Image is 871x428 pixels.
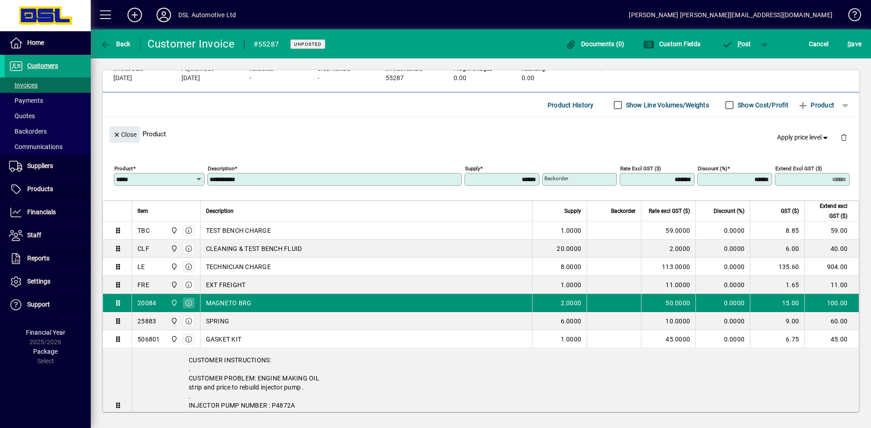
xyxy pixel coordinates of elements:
[465,165,480,172] mat-label: Supply
[647,244,690,253] div: 2.0000
[5,155,91,178] a: Suppliers
[781,206,799,216] span: GST ($)
[750,276,804,294] td: 1.65
[5,93,91,108] a: Payments
[206,226,271,235] span: TEST BENCH CHARGE
[168,280,179,290] span: Central
[695,294,750,312] td: 0.0000
[26,329,65,336] span: Financial Year
[27,301,50,308] span: Support
[804,294,859,312] td: 100.00
[168,334,179,344] span: Central
[647,262,690,271] div: 113.0000
[647,317,690,326] div: 10.0000
[181,75,200,82] span: [DATE]
[564,206,581,216] span: Supply
[386,75,404,82] span: 55287
[5,270,91,293] a: Settings
[27,231,41,239] span: Staff
[178,8,236,22] div: DSL Automotive Ltd
[798,98,834,112] span: Product
[137,317,156,326] div: 25883
[647,226,690,235] div: 59.0000
[168,244,179,254] span: Central
[804,258,859,276] td: 904.00
[9,143,63,150] span: Communications
[522,75,534,82] span: 0.00
[847,37,861,51] span: ave
[27,255,49,262] span: Reports
[647,335,690,344] div: 45.0000
[750,240,804,258] td: 6.00
[250,75,251,82] span: -
[206,280,246,289] span: EXT FREIGHT
[206,262,271,271] span: TECHNICIAN CHARGE
[149,7,178,23] button: Profile
[563,36,627,52] button: Documents (0)
[103,117,859,150] div: Product
[544,175,568,182] mat-label: Backorder
[109,126,140,143] button: Close
[810,201,847,221] span: Extend excl GST ($)
[698,165,727,172] mat-label: Discount (%)
[137,244,149,253] div: CLF
[847,40,851,48] span: S
[804,312,859,330] td: 60.00
[27,185,53,192] span: Products
[5,201,91,224] a: Financials
[98,36,133,52] button: Back
[5,77,91,93] a: Invoices
[561,317,582,326] span: 6.0000
[611,206,636,216] span: Backorder
[33,348,58,355] span: Package
[649,206,690,216] span: Rate excl GST ($)
[137,280,149,289] div: FRE
[114,165,133,172] mat-label: Product
[137,335,160,344] div: 506801
[793,97,839,113] button: Product
[561,226,582,235] span: 1.0000
[695,330,750,348] td: 0.0000
[5,108,91,124] a: Quotes
[717,36,756,52] button: Post
[804,240,859,258] td: 40.00
[624,101,709,110] label: Show Line Volumes/Weights
[294,41,322,47] span: Unposted
[750,330,804,348] td: 6.75
[566,40,625,48] span: Documents (0)
[695,258,750,276] td: 0.0000
[137,298,156,308] div: 20084
[5,178,91,201] a: Products
[804,276,859,294] td: 11.00
[561,335,582,344] span: 1.0000
[647,280,690,289] div: 11.0000
[807,36,831,52] button: Cancel
[27,62,58,69] span: Customers
[695,312,750,330] td: 0.0000
[113,75,132,82] span: [DATE]
[107,130,142,138] app-page-header-button: Close
[27,162,53,169] span: Suppliers
[842,2,860,31] a: Knowledge Base
[695,221,750,240] td: 0.0000
[833,133,855,141] app-page-header-button: Delete
[750,258,804,276] td: 135.60
[254,37,279,52] div: #55287
[9,82,38,89] span: Invoices
[5,224,91,247] a: Staff
[750,294,804,312] td: 15.00
[100,40,131,48] span: Back
[647,298,690,308] div: 50.0000
[722,40,751,48] span: ost
[809,37,829,51] span: Cancel
[27,278,50,285] span: Settings
[206,206,234,216] span: Description
[137,262,145,271] div: LE
[561,262,582,271] span: 8.0000
[620,165,661,172] mat-label: Rate excl GST ($)
[544,97,597,113] button: Product History
[804,221,859,240] td: 59.00
[137,206,148,216] span: Item
[643,40,700,48] span: Custom Fields
[9,128,47,135] span: Backorders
